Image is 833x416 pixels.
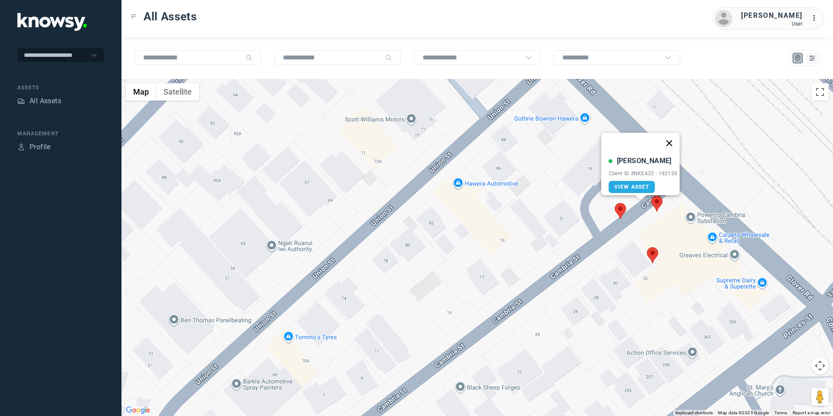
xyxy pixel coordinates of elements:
[126,83,156,101] button: Show street map
[676,410,713,416] button: Keyboard shortcuts
[17,97,25,105] div: Assets
[659,133,679,154] button: Close
[30,96,61,106] div: All Assets
[808,54,816,62] div: List
[17,142,51,152] a: ProfileProfile
[17,143,25,151] div: Profile
[609,181,655,193] a: View Asset
[718,410,769,415] span: Map data ©2025 Google
[246,54,253,61] div: Search
[741,10,803,21] div: [PERSON_NAME]
[17,96,61,106] a: AssetsAll Assets
[614,184,649,190] span: View Asset
[131,13,137,20] div: Toggle Menu
[793,410,830,415] a: Report a map error
[794,54,802,62] div: Map
[811,13,822,25] div: :
[609,170,678,177] div: Client ID #NKE432 - 192159
[715,10,732,27] img: avatar.png
[741,21,803,27] div: User
[17,13,87,31] img: Application Logo
[617,156,672,166] div: [PERSON_NAME]
[17,84,104,92] div: Assets
[144,9,197,24] span: All Assets
[774,410,787,415] a: Terms (opens in new tab)
[17,130,104,138] div: Management
[812,15,820,21] tspan: ...
[811,13,822,23] div: :
[156,83,199,101] button: Show satellite imagery
[811,388,829,406] button: Drag Pegman onto the map to open Street View
[124,405,152,416] a: Open this area in Google Maps (opens a new window)
[30,142,51,152] div: Profile
[811,357,829,374] button: Map camera controls
[811,83,829,101] button: Toggle fullscreen view
[124,405,152,416] img: Google
[385,54,392,61] div: Search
